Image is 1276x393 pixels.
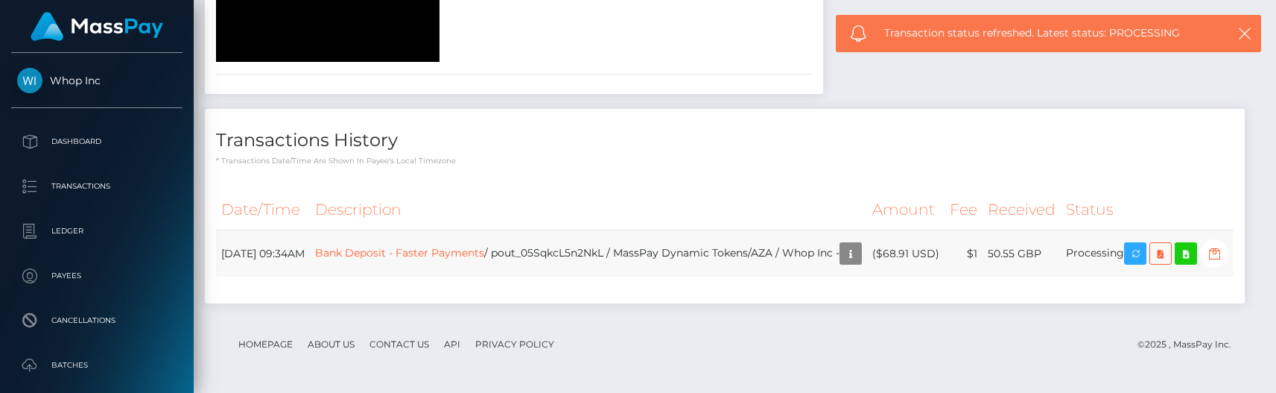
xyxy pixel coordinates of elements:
[31,12,163,41] img: MassPay Logo
[945,230,983,277] td: $1
[11,347,182,384] a: Batches
[17,68,42,93] img: Whop Inc
[216,128,1234,154] h4: Transactions History
[310,189,867,230] th: Description
[216,230,310,277] td: [DATE] 09:34AM
[232,333,299,356] a: Homepage
[438,333,466,356] a: API
[1137,336,1242,353] div: © 2025 , MassPay Inc.
[17,265,177,287] p: Payees
[469,333,560,356] a: Privacy Policy
[11,213,182,250] a: Ledger
[867,230,945,277] td: ($68.91 USD)
[983,230,1061,277] td: 50.55 GBP
[17,220,177,242] p: Ledger
[216,155,1234,166] p: * Transactions date/time are shown in payee's local timezone
[315,246,484,260] a: Bank Deposit - Faster Payments
[17,175,177,198] p: Transactions
[17,309,177,332] p: Cancellations
[11,74,182,87] span: Whop Inc
[1061,230,1234,277] td: Processing
[310,230,867,277] td: / pout_05SqkcL5n2NkL / MassPay Dynamic Tokens/AZA / Whop Inc -
[884,25,1207,41] span: Transaction status refreshed. Latest status: PROCESSING
[302,333,361,356] a: About Us
[11,257,182,295] a: Payees
[17,131,177,153] p: Dashboard
[11,168,182,205] a: Transactions
[11,123,182,160] a: Dashboard
[1061,189,1234,230] th: Status
[983,189,1061,230] th: Received
[216,189,310,230] th: Date/Time
[364,333,435,356] a: Contact Us
[867,189,945,230] th: Amount
[11,302,182,339] a: Cancellations
[945,189,983,230] th: Fee
[17,354,177,377] p: Batches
